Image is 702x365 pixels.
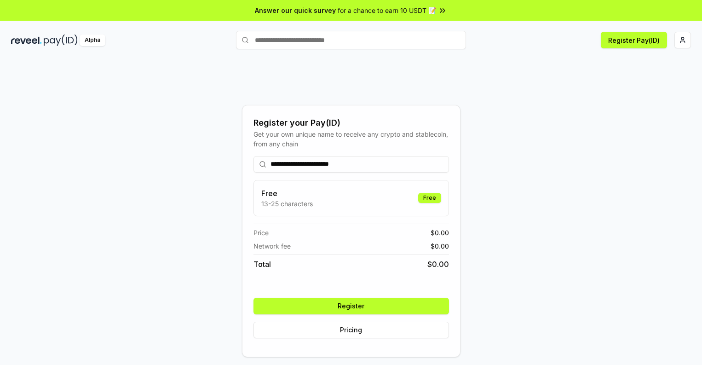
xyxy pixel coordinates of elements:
[261,199,313,209] p: 13-25 characters
[253,322,449,338] button: Pricing
[253,228,269,238] span: Price
[80,35,105,46] div: Alpha
[601,32,667,48] button: Register Pay(ID)
[253,259,271,270] span: Total
[253,298,449,314] button: Register
[427,259,449,270] span: $ 0.00
[253,116,449,129] div: Register your Pay(ID)
[253,241,291,251] span: Network fee
[11,35,42,46] img: reveel_dark
[338,6,436,15] span: for a chance to earn 10 USDT 📝
[418,193,441,203] div: Free
[44,35,78,46] img: pay_id
[253,129,449,149] div: Get your own unique name to receive any crypto and stablecoin, from any chain
[261,188,313,199] h3: Free
[255,6,336,15] span: Answer our quick survey
[431,228,449,238] span: $ 0.00
[431,241,449,251] span: $ 0.00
